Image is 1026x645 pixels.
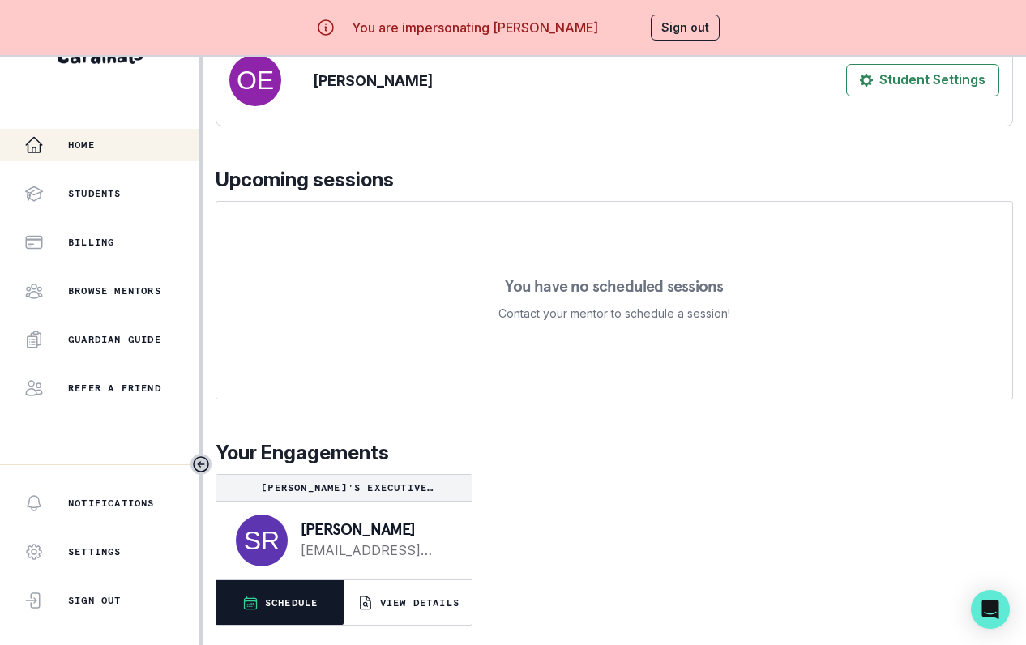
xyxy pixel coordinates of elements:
p: [PERSON_NAME] [314,70,433,92]
button: SCHEDULE [216,580,344,625]
p: VIEW DETAILS [380,596,460,609]
div: Open Intercom Messenger [971,590,1010,629]
p: Upcoming sessions [216,165,1013,194]
p: Sign Out [68,594,122,607]
button: Toggle sidebar [190,454,212,475]
p: You are impersonating [PERSON_NAME] [352,18,598,37]
button: Sign out [651,15,720,41]
p: Your Engagements [216,438,1013,468]
p: Home [68,139,95,152]
p: You have no scheduled sessions [505,278,723,294]
a: [EMAIL_ADDRESS][DOMAIN_NAME] [301,540,446,560]
img: svg [236,515,288,566]
p: Guardian Guide [68,333,161,346]
p: SCHEDULE [265,596,318,609]
button: Student Settings [846,64,999,96]
p: Refer a friend [68,382,161,395]
img: svg [229,54,281,106]
p: Billing [68,236,114,249]
p: Browse Mentors [68,284,161,297]
p: Notifications [68,497,155,510]
p: Settings [68,545,122,558]
p: Contact your mentor to schedule a session! [498,304,730,323]
button: VIEW DETAILS [344,580,472,625]
p: [PERSON_NAME] [301,521,446,537]
p: Students [68,187,122,200]
p: [PERSON_NAME]'s Executive Functioning Academic Mentorship [223,481,465,494]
